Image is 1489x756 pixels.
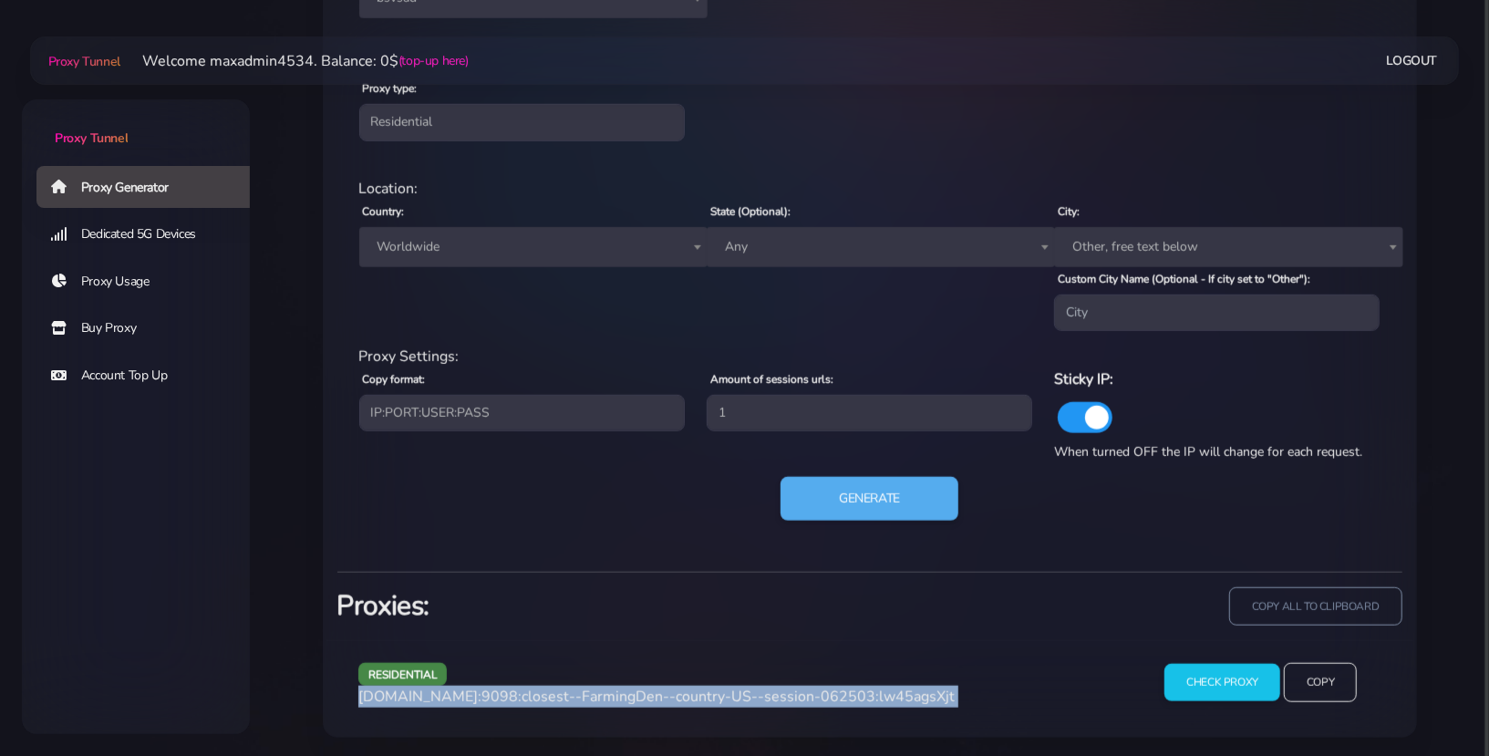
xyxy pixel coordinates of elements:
[1229,587,1402,627] input: copy all to clipboard
[710,371,833,388] label: Amount of sessions urls:
[120,50,469,72] li: Welcome maxadmin4534. Balance: 0$
[358,663,448,686] span: residential
[1058,271,1310,287] label: Custom City Name (Optional - If city set to "Other"):
[358,687,955,707] span: [DOMAIN_NAME]:9098:closest--FarmingDen--country-US--session-062503:lw45agsXjt
[348,178,1391,200] div: Location:
[1058,203,1080,220] label: City:
[710,203,791,220] label: State (Optional):
[1054,443,1362,461] span: When turned OFF the IP will change for each request.
[36,307,264,349] a: Buy Proxy
[718,234,1044,260] span: Any
[363,80,418,97] label: Proxy type:
[348,346,1391,368] div: Proxy Settings:
[22,99,250,148] a: Proxy Tunnel
[1054,227,1402,267] span: Other, free text below
[370,234,697,260] span: Worldwide
[48,53,120,70] span: Proxy Tunnel
[1054,295,1380,331] input: City
[1284,663,1357,702] input: Copy
[363,371,426,388] label: Copy format:
[1401,668,1466,733] iframe: Webchat Widget
[55,129,128,147] span: Proxy Tunnel
[363,203,405,220] label: Country:
[359,227,708,267] span: Worldwide
[781,477,958,521] button: Generate
[1387,44,1438,78] a: Logout
[45,47,120,76] a: Proxy Tunnel
[398,51,469,70] a: (top-up here)
[337,587,859,625] h3: Proxies:
[707,227,1055,267] span: Any
[36,213,264,255] a: Dedicated 5G Devices
[1054,368,1380,391] h6: Sticky IP:
[36,261,264,303] a: Proxy Usage
[1065,234,1391,260] span: Other, free text below
[36,355,264,397] a: Account Top Up
[1164,664,1280,701] input: Check Proxy
[36,166,264,208] a: Proxy Generator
